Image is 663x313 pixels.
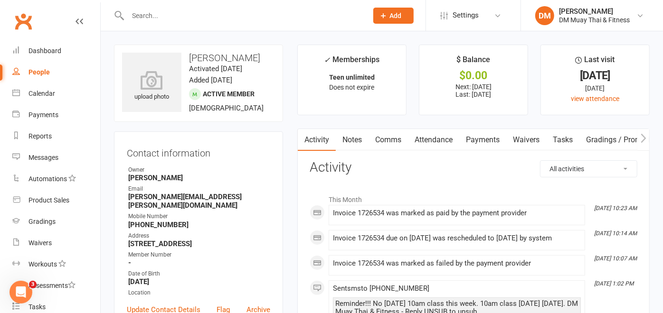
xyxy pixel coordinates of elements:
a: Workouts [12,254,100,275]
a: Waivers [12,232,100,254]
a: People [12,62,100,83]
h3: [PERSON_NAME] [122,53,275,63]
time: Activated [DATE] [189,64,242,73]
h3: Activity [310,160,637,175]
div: $0.00 [428,71,519,81]
a: Attendance [408,129,459,151]
strong: [PERSON_NAME] [128,174,270,182]
span: Active member [203,90,255,98]
a: Clubworx [11,9,35,33]
a: Product Sales [12,190,100,211]
time: Added [DATE] [189,76,232,84]
i: [DATE] 10:14 AM [594,230,637,237]
a: Assessments [12,275,100,296]
a: Reports [12,126,100,147]
span: [DEMOGRAPHIC_DATA] [189,104,264,112]
a: Comms [369,129,408,151]
i: [DATE] 10:23 AM [594,205,637,212]
div: Assessments [28,282,76,289]
a: Activity [298,129,336,151]
div: Messages [28,154,58,161]
span: Add [390,12,402,19]
div: [PERSON_NAME] [559,7,630,16]
button: Add [373,8,414,24]
a: Gradings [12,211,100,232]
strong: - [128,258,270,267]
a: Waivers [506,129,546,151]
a: Calendar [12,83,100,104]
div: Product Sales [28,196,69,204]
i: [DATE] 10:07 AM [594,255,637,262]
h3: Contact information [127,144,270,158]
span: Sent sms to [PHONE_NUMBER] [333,284,429,293]
a: Payments [459,129,506,151]
div: Last visit [575,54,615,71]
input: Search... [125,9,361,22]
div: Payments [28,111,58,119]
div: Dashboard [28,47,61,55]
div: Owner [128,166,270,175]
div: $ Balance [456,54,490,71]
strong: [PERSON_NAME][EMAIL_ADDRESS][PERSON_NAME][DOMAIN_NAME] [128,193,270,210]
div: Calendar [28,90,55,97]
iframe: Intercom live chat [9,281,32,304]
strong: [DATE] [128,277,270,286]
span: Settings [453,5,479,26]
div: Reports [28,132,52,140]
div: Waivers [28,239,52,247]
i: [DATE] 1:02 PM [594,280,634,287]
div: Member Number [128,250,270,259]
div: Invoice 1726534 was marked as paid by the payment provider [333,209,581,217]
div: Memberships [324,54,380,71]
div: Mobile Number [128,212,270,221]
div: [DATE] [549,83,641,93]
span: Does not expire [330,83,375,91]
div: Invoice 1726534 due on [DATE] was rescheduled to [DATE] by system [333,234,581,242]
div: People [28,68,50,76]
a: Payments [12,104,100,126]
div: DM Muay Thai & Fitness [559,16,630,24]
div: upload photo [122,71,181,102]
strong: Teen unlimited [329,74,375,81]
div: [DATE] [549,71,641,81]
a: Dashboard [12,40,100,62]
div: Address [128,231,270,240]
div: Email [128,184,270,193]
div: Automations [28,175,67,183]
div: Workouts [28,260,57,268]
a: view attendance [571,95,619,102]
strong: [PHONE_NUMBER] [128,221,270,229]
div: DM [535,6,554,25]
span: 3 [29,281,37,288]
li: This Month [310,190,637,205]
div: Tasks [28,303,46,311]
a: Automations [12,168,100,190]
a: Tasks [546,129,579,151]
div: Gradings [28,218,56,225]
div: Invoice 1726534 was marked as failed by the payment provider [333,259,581,267]
i: ✓ [324,55,331,64]
div: Location [128,288,270,297]
div: Date of Birth [128,269,270,278]
strong: [STREET_ADDRESS] [128,239,270,248]
p: Next: [DATE] Last: [DATE] [428,83,519,98]
a: Notes [336,129,369,151]
a: Messages [12,147,100,168]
